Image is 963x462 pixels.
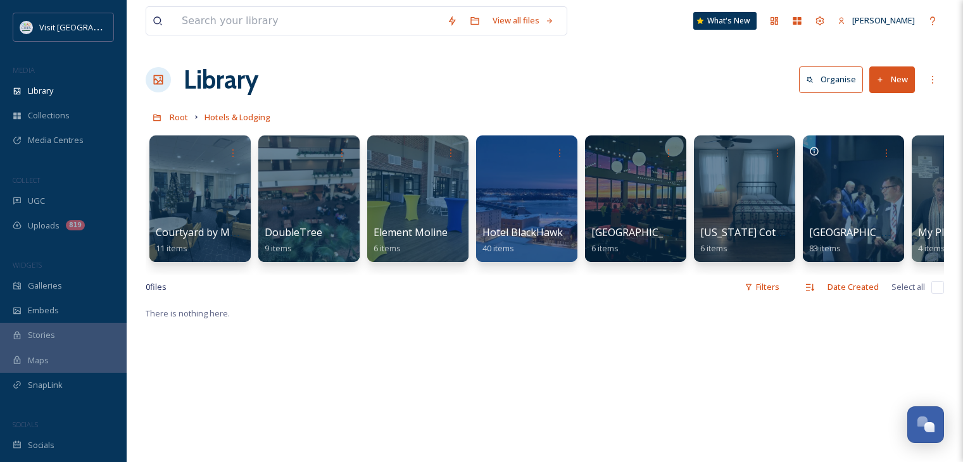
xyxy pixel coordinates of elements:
[146,281,167,293] span: 0 file s
[809,225,911,239] span: [GEOGRAPHIC_DATA]
[28,329,55,341] span: Stories
[170,111,188,123] span: Root
[146,308,230,319] span: There is nothing here.
[693,12,757,30] a: What's New
[28,195,45,207] span: UGC
[700,227,832,254] a: [US_STATE] Cottage Airbnb6 items
[374,227,448,254] a: Element Moline6 items
[28,134,84,146] span: Media Centres
[700,225,832,239] span: [US_STATE] Cottage Airbnb
[13,260,42,270] span: WIDGETS
[591,227,910,254] a: [GEOGRAPHIC_DATA] | [GEOGRAPHIC_DATA] [GEOGRAPHIC_DATA]6 items
[907,406,944,443] button: Open Chat
[891,281,925,293] span: Select all
[591,242,619,254] span: 6 items
[205,109,270,125] a: Hotels & Lodging
[13,65,35,75] span: MEDIA
[28,304,59,316] span: Embeds
[700,242,727,254] span: 6 items
[39,21,137,33] span: Visit [GEOGRAPHIC_DATA]
[486,8,560,33] a: View all files
[28,439,54,451] span: Socials
[184,61,258,99] a: Library
[821,275,885,299] div: Date Created
[175,7,441,35] input: Search your library
[205,111,270,123] span: Hotels & Lodging
[374,242,401,254] span: 6 items
[28,354,49,366] span: Maps
[156,225,372,239] span: Courtyard by Marriott ([GEOGRAPHIC_DATA])
[20,21,33,34] img: QCCVB_VISIT_vert_logo_4c_tagline_122019.svg
[13,175,40,185] span: COLLECT
[265,225,322,239] span: DoubleTree
[265,227,322,254] a: DoubleTree9 items
[831,8,921,33] a: [PERSON_NAME]
[374,225,448,239] span: Element Moline
[28,85,53,97] span: Library
[265,242,292,254] span: 9 items
[482,225,563,239] span: Hotel BlackHawk
[482,227,563,254] a: Hotel BlackHawk40 items
[28,280,62,292] span: Galleries
[852,15,915,26] span: [PERSON_NAME]
[918,242,945,254] span: 4 items
[66,220,85,230] div: 819
[809,242,841,254] span: 83 items
[28,220,60,232] span: Uploads
[13,420,38,429] span: SOCIALS
[156,227,372,254] a: Courtyard by Marriott ([GEOGRAPHIC_DATA])11 items
[799,66,863,92] button: Organise
[156,242,187,254] span: 11 items
[482,242,514,254] span: 40 items
[869,66,915,92] button: New
[591,225,910,239] span: [GEOGRAPHIC_DATA] | [GEOGRAPHIC_DATA] [GEOGRAPHIC_DATA]
[28,379,63,391] span: SnapLink
[28,109,70,122] span: Collections
[738,275,786,299] div: Filters
[809,227,911,254] a: [GEOGRAPHIC_DATA]83 items
[170,109,188,125] a: Root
